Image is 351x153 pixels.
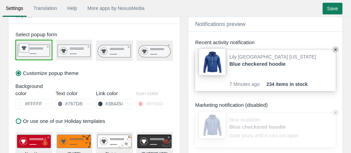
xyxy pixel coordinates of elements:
div: Background color [15,82,52,97]
label: Customize popup theme [16,69,79,77]
img: black_friday.png [137,135,172,148]
a: Settings [2,2,27,14]
input: Save [323,3,342,14]
span: hex [85,102,90,106]
a: Blue checkered hoodie [229,123,301,130]
img: halloweeen.png [57,135,91,148]
span: hex [45,102,50,106]
span: hex [126,102,131,106]
a: Help [64,2,80,14]
img: 80x80_sample.jpg [199,111,226,139]
div: Recent activity notification [195,39,336,46]
a: Translation [30,2,61,14]
div: Link color [96,90,133,97]
span: Notifications preview [195,21,246,27]
span: 234 items in stock [266,81,308,88]
img: new_year.png [17,135,51,148]
div: Lily [GEOGRAPHIC_DATA] [US_STATE] [229,53,316,81]
a: More apps by NexusMedia [84,2,148,14]
span: hex [166,102,171,106]
div: Now available! Grab yours until it runs out again [229,116,301,144]
a: Blue checkered hoodie [229,60,301,67]
label: Or use one of our Holiday templates [16,117,105,125]
span: Layout [15,13,32,18]
img: christmas.png [97,135,131,148]
div: Text color [56,82,93,97]
div: Select popup form [10,31,181,38]
span: 7 Minutes ago [229,81,266,88]
img: 80x80_sample.jpg [199,48,226,76]
div: Icon color [136,90,173,97]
